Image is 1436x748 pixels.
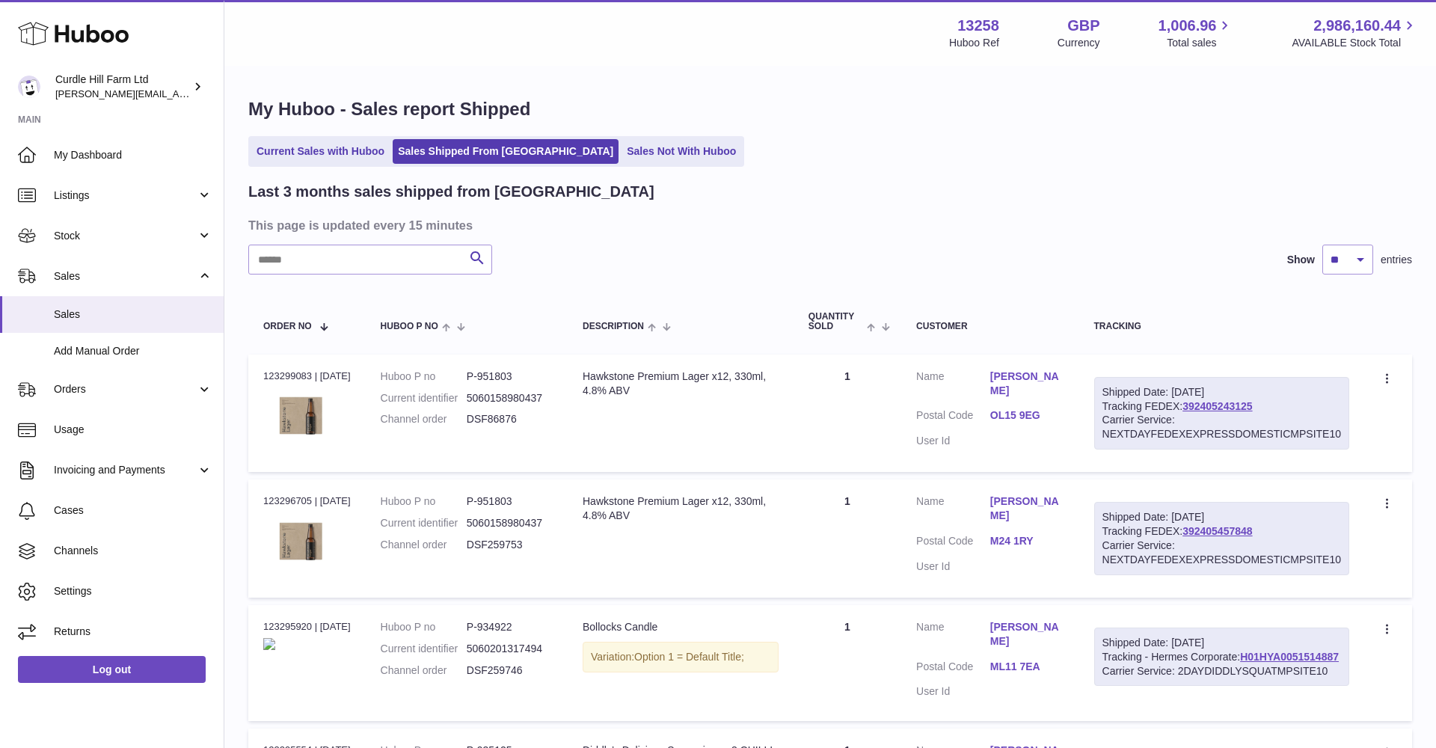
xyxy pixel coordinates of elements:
div: Variation: [583,642,779,672]
span: Settings [54,584,212,598]
div: Hawkstone Premium Lager x12, 330ml, 4.8% ABV [583,370,779,398]
a: H01HYA0051514887 [1240,651,1339,663]
label: Show [1287,253,1315,267]
span: Description [583,322,644,331]
a: [PERSON_NAME] [990,620,1064,649]
div: Carrier Service: NEXTDAYFEDEXEXPRESSDOMESTICMPSITE10 [1102,539,1341,567]
a: OL15 9EG [990,408,1064,423]
strong: 13258 [957,16,999,36]
img: 132581708521438.jpg [263,513,338,569]
span: Add Manual Order [54,344,212,358]
span: AVAILABLE Stock Total [1292,36,1418,50]
dd: P-934922 [467,620,553,634]
div: Currency [1058,36,1100,50]
div: Shipped Date: [DATE] [1102,636,1341,650]
dd: DSF86876 [467,412,553,426]
div: Customer [916,322,1064,331]
span: Total sales [1167,36,1233,50]
span: My Dashboard [54,148,212,162]
span: Orders [54,382,197,396]
a: Sales Not With Huboo [622,139,741,164]
h1: My Huboo - Sales report Shipped [248,97,1412,121]
div: Tracking - Hermes Corporate: [1094,628,1349,687]
span: Stock [54,229,197,243]
a: M24 1RY [990,534,1064,548]
strong: GBP [1067,16,1099,36]
dd: DSF259753 [467,538,553,552]
span: Sales [54,269,197,283]
div: 123295920 | [DATE] [263,620,351,634]
div: Hawkstone Premium Lager x12, 330ml, 4.8% ABV [583,494,779,523]
span: Option 1 = Default Title; [634,651,744,663]
dt: User Id [916,434,990,448]
div: Shipped Date: [DATE] [1102,510,1341,524]
a: Current Sales with Huboo [251,139,390,164]
dt: User Id [916,560,990,574]
dt: Postal Code [916,408,990,426]
a: 1,006.96 Total sales [1159,16,1234,50]
div: Curdle Hill Farm Ltd [55,73,190,101]
a: [PERSON_NAME] [990,370,1064,398]
dt: Channel order [381,412,467,426]
div: Bollocks Candle [583,620,779,634]
dt: Huboo P no [381,620,467,634]
span: Huboo P no [381,322,438,331]
dd: 5060201317494 [467,642,553,656]
div: Shipped Date: [DATE] [1102,385,1341,399]
span: 2,986,160.44 [1313,16,1401,36]
dt: Postal Code [916,534,990,552]
a: ML11 7EA [990,660,1064,674]
span: Cases [54,503,212,518]
span: Quantity Sold [808,312,863,331]
dd: 5060158980437 [467,391,553,405]
a: [PERSON_NAME] [990,494,1064,523]
dt: Channel order [381,538,467,552]
dt: Current identifier [381,391,467,405]
span: [PERSON_NAME][EMAIL_ADDRESS][DOMAIN_NAME] [55,88,300,99]
span: entries [1381,253,1412,267]
div: Tracking FEDEX: [1094,377,1349,450]
div: Huboo Ref [949,36,999,50]
div: Tracking FEDEX: [1094,502,1349,575]
dt: Name [916,370,990,402]
dt: Huboo P no [381,370,467,384]
td: 1 [794,605,901,722]
span: Invoicing and Payments [54,463,197,477]
div: Carrier Service: NEXTDAYFEDEXEXPRESSDOMESTICMPSITE10 [1102,413,1341,441]
span: Listings [54,188,197,203]
dt: Name [916,620,990,652]
a: Log out [18,656,206,683]
dd: 5060158980437 [467,516,553,530]
a: 392405243125 [1182,400,1252,412]
span: Usage [54,423,212,437]
div: Carrier Service: 2DAYDIDDLYSQUATMPSITE10 [1102,664,1341,678]
span: Channels [54,544,212,558]
a: 392405457848 [1182,525,1252,537]
dt: Postal Code [916,660,990,678]
img: THI-SMELLS-LIKE-MY-BOLLOCKS.jpg [263,638,275,650]
img: 132581708521438.jpg [263,387,338,444]
a: 2,986,160.44 AVAILABLE Stock Total [1292,16,1418,50]
div: 123296705 | [DATE] [263,494,351,508]
span: Sales [54,307,212,322]
dd: DSF259746 [467,663,553,678]
div: 123299083 | [DATE] [263,370,351,383]
span: Order No [263,322,312,331]
td: 1 [794,479,901,598]
span: Returns [54,625,212,639]
span: 1,006.96 [1159,16,1217,36]
dt: Channel order [381,663,467,678]
dt: Name [916,494,990,527]
dt: User Id [916,684,990,699]
dd: P-951803 [467,494,553,509]
h3: This page is updated every 15 minutes [248,217,1408,233]
img: miranda@diddlysquatfarmshop.com [18,76,40,98]
dt: Huboo P no [381,494,467,509]
a: Sales Shipped From [GEOGRAPHIC_DATA] [393,139,619,164]
dt: Current identifier [381,642,467,656]
dd: P-951803 [467,370,553,384]
h2: Last 3 months sales shipped from [GEOGRAPHIC_DATA] [248,182,654,202]
td: 1 [794,355,901,473]
dt: Current identifier [381,516,467,530]
div: Tracking [1094,322,1349,331]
